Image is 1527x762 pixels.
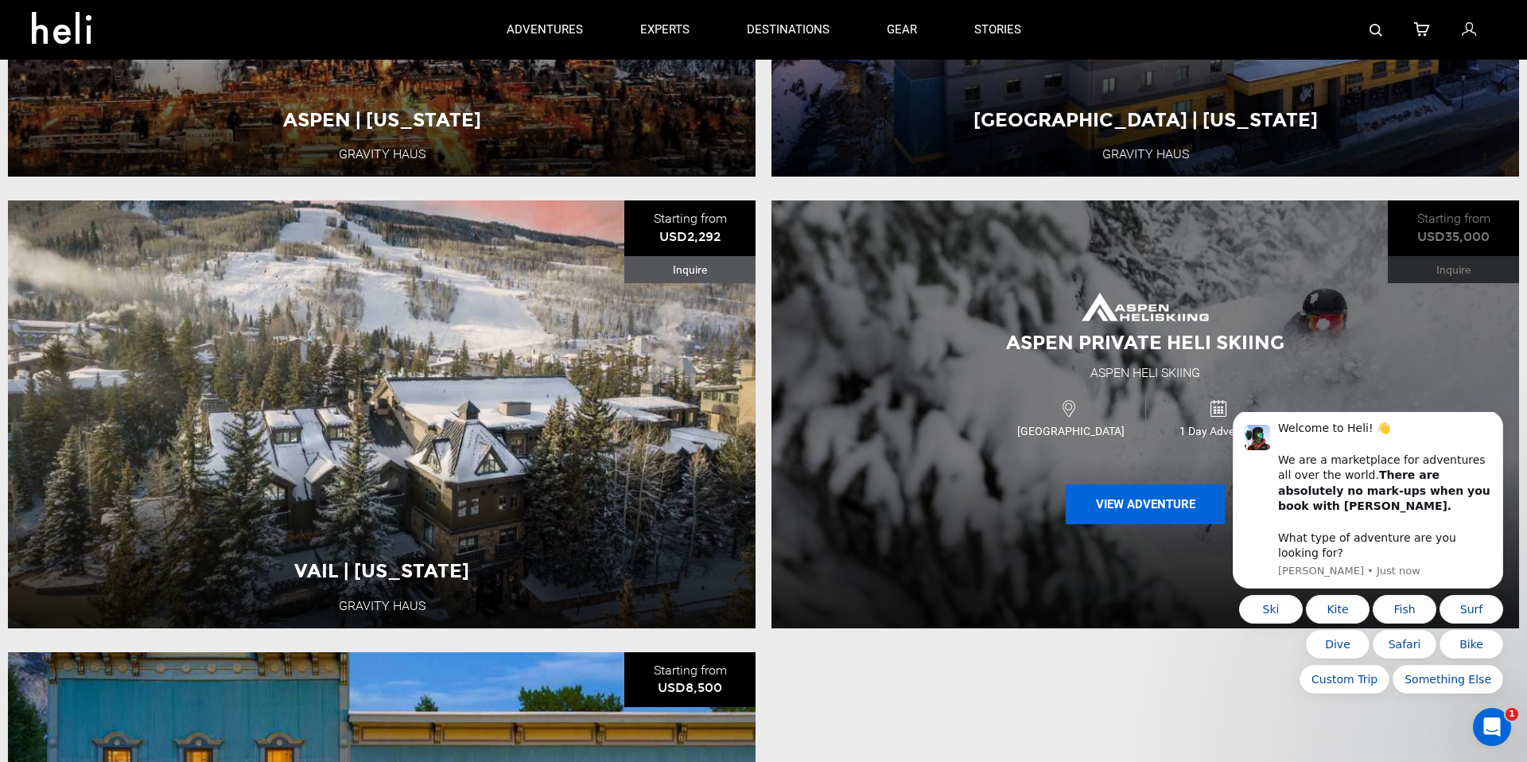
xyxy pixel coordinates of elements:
[91,253,181,282] button: Quick reply: Custom Trip
[747,21,830,38] p: destinations
[1082,293,1209,321] img: images
[1146,423,1295,439] span: 1 Day Adventure
[97,183,161,212] button: Quick reply: Kite
[164,218,227,247] button: Quick reply: Safari
[36,13,61,38] img: Profile image for Carl
[69,152,282,166] p: Message from Carl, sent Just now
[97,218,161,247] button: Quick reply: Dive
[1209,412,1527,703] iframe: Intercom notifications message
[1066,484,1225,524] button: View Adventure
[1370,24,1382,37] img: search-bar-icon.svg
[164,183,227,212] button: Quick reply: Fish
[30,183,94,212] button: Quick reply: Ski
[640,21,690,38] p: experts
[1473,708,1511,746] iframe: Intercom live chat
[231,183,294,212] button: Quick reply: Surf
[1006,331,1284,354] span: Aspen Private Heli Skiing
[69,56,282,100] b: There are absolutely no mark-ups when you book with [PERSON_NAME].
[69,9,282,149] div: Message content
[1506,708,1518,721] span: 1
[231,218,294,247] button: Quick reply: Bike
[24,183,294,282] div: Quick reply options
[1090,364,1200,383] div: Aspen Heli Skiing
[996,423,1145,439] span: [GEOGRAPHIC_DATA]
[184,253,294,282] button: Quick reply: Something Else
[507,21,583,38] p: adventures
[69,9,282,149] div: Welcome to Heli! 👋 We are a marketplace for adventures all over the world. What type of adventure...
